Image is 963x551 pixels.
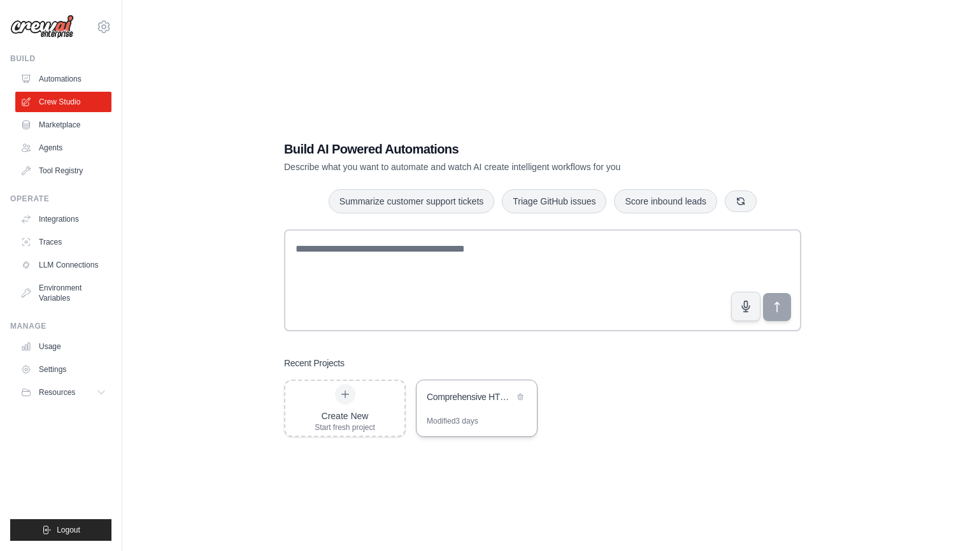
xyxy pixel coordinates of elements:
div: Modified 3 days [427,416,478,426]
div: Create New [315,410,375,422]
div: Comprehensive HTS Classification System [427,390,514,403]
button: Summarize customer support tickets [329,189,494,213]
a: Automations [15,69,111,89]
a: Usage [15,336,111,357]
div: Operate [10,194,111,204]
a: Settings [15,359,111,380]
a: Integrations [15,209,111,229]
a: Traces [15,232,111,252]
button: Score inbound leads [614,189,717,213]
a: Marketplace [15,115,111,135]
img: Logo [10,15,74,39]
a: Crew Studio [15,92,111,112]
button: Triage GitHub issues [502,189,606,213]
button: Logout [10,519,111,541]
div: Start fresh project [315,422,375,433]
a: Tool Registry [15,161,111,181]
span: Logout [57,525,80,535]
h3: Recent Projects [284,357,345,369]
a: LLM Connections [15,255,111,275]
a: Agents [15,138,111,158]
a: Environment Variables [15,278,111,308]
button: Delete project [514,390,527,403]
iframe: Chat Widget [899,490,963,551]
div: Build [10,54,111,64]
div: Manage [10,321,111,331]
h1: Build AI Powered Automations [284,140,712,158]
span: Resources [39,387,75,397]
button: Get new suggestions [725,190,757,212]
button: Click to speak your automation idea [731,292,760,321]
p: Describe what you want to automate and watch AI create intelligent workflows for you [284,161,712,173]
button: Resources [15,382,111,403]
